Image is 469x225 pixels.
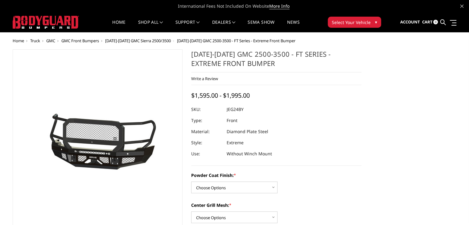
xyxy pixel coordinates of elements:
[105,38,171,43] a: [DATE]-[DATE] GMC Sierra 2500/3500
[30,38,40,43] a: Truck
[191,172,361,178] label: Powder Coat Finish:
[269,3,290,9] a: More Info
[112,20,125,32] a: Home
[191,76,218,81] a: Write a Review
[191,91,250,100] span: $1,595.00 - $1,995.00
[177,38,295,43] span: [DATE]-[DATE] GMC 2500-3500 - FT Series - Extreme Front Bumper
[191,115,222,126] dt: Type:
[248,20,274,32] a: SEMA Show
[422,14,438,31] a: Cart 0
[175,20,200,32] a: Support
[227,137,244,148] dd: Extreme
[212,20,236,32] a: Dealers
[191,148,222,159] dt: Use:
[61,38,99,43] a: GMC Front Bumpers
[433,20,438,24] span: 0
[287,20,299,32] a: News
[422,19,432,25] span: Cart
[191,202,361,208] label: Center Grill Mesh:
[13,38,24,43] a: Home
[138,20,163,32] a: shop all
[13,16,79,29] img: BODYGUARD BUMPERS
[328,17,381,28] button: Select Your Vehicle
[46,38,55,43] a: GMC
[191,126,222,137] dt: Material:
[227,115,237,126] dd: Front
[227,104,244,115] dd: JEG24BY
[400,19,420,25] span: Account
[191,137,222,148] dt: Style:
[227,126,268,137] dd: Diamond Plate Steel
[191,49,361,72] h1: [DATE]-[DATE] GMC 2500-3500 - FT Series - Extreme Front Bumper
[191,104,222,115] dt: SKU:
[438,195,469,225] iframe: Chat Widget
[400,14,420,31] a: Account
[332,19,371,26] span: Select Your Vehicle
[375,19,377,25] span: ▾
[227,148,272,159] dd: Without Winch Mount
